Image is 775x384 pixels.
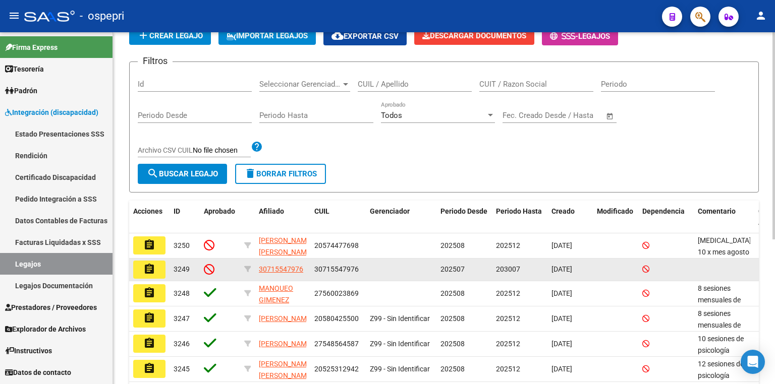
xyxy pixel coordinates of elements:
span: Legajos [578,32,610,41]
button: Borrar Filtros [235,164,326,184]
mat-icon: assignment [143,239,155,251]
span: - ospepri [80,5,124,27]
span: Firma Express [5,42,58,53]
span: Periodo Hasta [496,207,542,215]
span: 3246 [174,340,190,348]
mat-icon: assignment [143,362,155,374]
span: Acciones [133,207,162,215]
span: Explorador de Archivos [5,324,86,335]
datatable-header-cell: Creado [547,201,593,234]
span: 20525312942 [314,365,359,373]
span: Exportar CSV [331,32,399,41]
span: [DATE] [551,265,572,273]
mat-icon: assignment [143,263,155,275]
button: Exportar CSV [323,27,407,45]
datatable-header-cell: Periodo Desde [436,201,492,234]
span: [PERSON_NAME] [259,340,313,348]
span: Descargar Documentos [422,31,526,40]
span: Comentario [698,207,736,215]
datatable-header-cell: CUIL [310,201,366,234]
mat-icon: help [251,141,263,153]
span: [PERSON_NAME] [259,314,313,323]
mat-icon: assignment [143,337,155,349]
span: 202512 [496,241,520,249]
input: End date [544,111,593,120]
span: Afiliado [259,207,284,215]
button: Buscar Legajo [138,164,227,184]
span: Tesorería [5,63,44,75]
span: 202508 [440,289,465,297]
mat-icon: add [137,29,149,41]
span: 202508 [440,314,465,323]
span: Crear Legajo [137,31,203,40]
span: ID [174,207,180,215]
datatable-header-cell: Acciones [129,201,170,234]
span: Dependencia [642,207,685,215]
span: 202512 [496,340,520,348]
span: 27548564587 [314,340,359,348]
span: 20574477698 [314,241,359,249]
span: 203007 [496,265,520,273]
datatable-header-cell: Modificado [593,201,638,234]
span: 30715547976 [259,265,303,273]
span: Modificado [597,207,633,215]
span: IMPORTAR LEGAJOS [227,31,308,40]
span: Z99 - Sin Identificar [370,340,430,348]
span: Periodo Desde [440,207,487,215]
div: Open Intercom Messenger [741,350,765,374]
span: Todos [381,111,402,120]
span: 10 sesiones de psicología Sanz Roció/ Agosto a dic [698,335,755,377]
span: 3248 [174,289,190,297]
button: IMPORTAR LEGAJOS [218,27,316,45]
span: 30715547976 [314,265,359,273]
span: Borrar Filtros [244,169,317,178]
span: Datos de contacto [5,367,71,378]
span: 202508 [440,241,465,249]
span: Padrón [5,85,37,96]
span: Aprobado [204,207,235,215]
datatable-header-cell: Gerenciador [366,201,436,234]
span: Prestadores / Proveedores [5,302,97,313]
span: 3247 [174,314,190,323]
datatable-header-cell: Comentario [694,201,754,234]
span: 202512 [496,289,520,297]
span: 202512 [496,314,520,323]
span: MANQUEO GIMENEZ SINAI [259,284,293,315]
span: Archivo CSV CUIL [138,146,193,154]
h3: Filtros [138,54,173,68]
span: 202507 [440,265,465,273]
span: [DATE] [551,365,572,373]
span: Gerenciador [370,207,410,215]
mat-icon: assignment [143,312,155,324]
span: 202508 [440,340,465,348]
mat-icon: menu [8,10,20,22]
input: Archivo CSV CUIL [193,146,251,155]
mat-icon: person [755,10,767,22]
mat-icon: search [147,167,159,179]
button: Open calendar [604,110,616,122]
datatable-header-cell: Aprobado [200,201,240,234]
span: 3245 [174,365,190,373]
span: 27560023869 [314,289,359,297]
mat-icon: delete [244,167,256,179]
span: 3250 [174,241,190,249]
span: Seleccionar Gerenciador [259,80,341,89]
mat-icon: assignment [143,287,155,299]
datatable-header-cell: Periodo Hasta [492,201,547,234]
mat-icon: cloud_download [331,30,344,42]
span: Buscar Legajo [147,169,218,178]
span: [DATE] [551,241,572,249]
span: [PERSON_NAME] [PERSON_NAME] [259,236,313,256]
span: Z99 - Sin Identificar [370,365,430,373]
span: [PERSON_NAME] [PERSON_NAME] [259,360,313,379]
datatable-header-cell: Dependencia [638,201,694,234]
span: - [550,32,578,41]
span: [DATE] [551,340,572,348]
button: Crear Legajo [129,27,211,45]
input: Start date [503,111,535,120]
button: Descargar Documentos [414,27,534,45]
datatable-header-cell: ID [170,201,200,234]
span: 202512 [496,365,520,373]
span: [DATE] [551,289,572,297]
span: Z99 - Sin Identificar [370,314,430,323]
